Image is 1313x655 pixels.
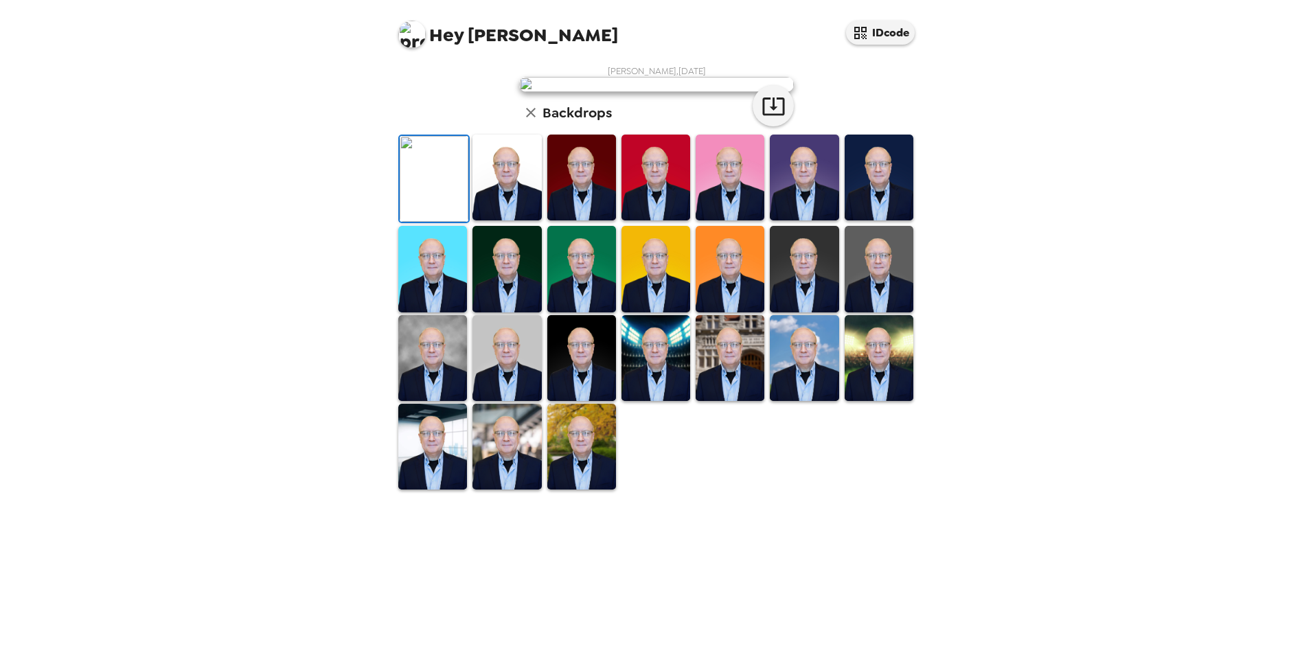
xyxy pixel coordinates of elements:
[608,65,706,77] span: [PERSON_NAME] , [DATE]
[543,102,612,124] h6: Backdrops
[429,23,464,47] span: Hey
[398,14,618,45] span: [PERSON_NAME]
[519,77,794,92] img: user
[398,21,426,48] img: profile pic
[846,21,915,45] button: IDcode
[400,136,468,222] img: Original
